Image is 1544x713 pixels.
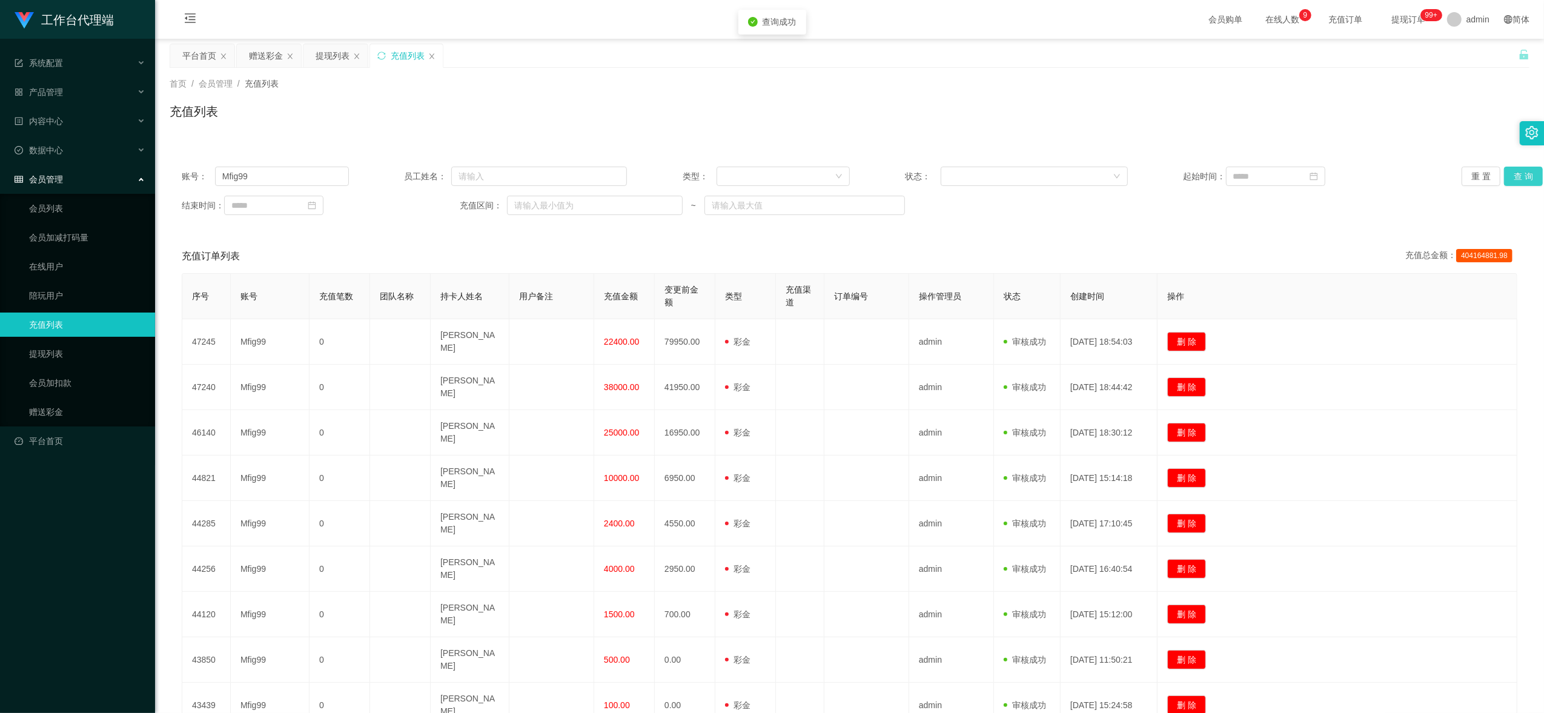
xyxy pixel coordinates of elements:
span: 4000.00 [604,564,635,574]
td: Mfig99 [231,546,310,592]
td: [DATE] 16:40:54 [1061,546,1158,592]
button: 查 询 [1504,167,1543,186]
span: 审核成功 [1004,473,1046,483]
td: 41950.00 [655,365,715,410]
td: [PERSON_NAME] [431,410,509,456]
td: [DATE] 18:54:03 [1061,319,1158,365]
a: 赠送彩金 [29,400,145,424]
a: 会员加减打码量 [29,225,145,250]
td: 0 [310,546,370,592]
span: 提现订单 [1385,15,1431,24]
span: 账号： [182,170,215,183]
span: 彩金 [725,428,750,437]
td: 6950.00 [655,456,715,501]
sup: 1109 [1420,9,1442,21]
td: [PERSON_NAME] [431,592,509,637]
p: 9 [1304,9,1308,21]
span: 创建时间 [1070,291,1104,301]
i: 图标: close [287,53,294,60]
span: 充值区间： [460,199,506,212]
button: 删 除 [1167,423,1206,442]
td: 44256 [182,546,231,592]
i: 图标: close [220,53,227,60]
div: 充值列表 [391,44,425,67]
span: 充值渠道 [786,285,811,307]
button: 删 除 [1167,332,1206,351]
td: admin [909,501,994,546]
td: 0 [310,365,370,410]
span: 38000.00 [604,382,639,392]
td: [PERSON_NAME] [431,319,509,365]
td: Mfig99 [231,592,310,637]
td: admin [909,319,994,365]
span: 彩金 [725,382,750,392]
span: 团队名称 [380,291,414,301]
span: 1500.00 [604,609,635,619]
td: Mfig99 [231,501,310,546]
span: 25000.00 [604,428,639,437]
span: 在线人数 [1259,15,1305,24]
span: 审核成功 [1004,564,1046,574]
td: [DATE] 15:14:18 [1061,456,1158,501]
a: 陪玩用户 [29,284,145,308]
td: 0 [310,456,370,501]
i: 图标: appstore-o [15,88,23,96]
td: [PERSON_NAME] [431,546,509,592]
h1: 充值列表 [170,102,218,121]
span: 用户备注 [519,291,553,301]
td: 0 [310,410,370,456]
span: 会员管理 [199,79,233,88]
td: 16950.00 [655,410,715,456]
td: 47245 [182,319,231,365]
input: 请输入最小值为 [507,196,683,215]
span: 类型： [683,170,717,183]
td: 43850 [182,637,231,683]
span: 500.00 [604,655,630,665]
td: 0 [310,319,370,365]
span: 彩金 [725,655,750,665]
td: 44285 [182,501,231,546]
td: 46140 [182,410,231,456]
div: 赠送彩金 [249,44,283,67]
td: [DATE] 18:44:42 [1061,365,1158,410]
span: 彩金 [725,609,750,619]
td: 44120 [182,592,231,637]
a: 工作台代理端 [15,15,114,24]
span: 产品管理 [15,87,63,97]
span: 审核成功 [1004,519,1046,528]
td: [PERSON_NAME] [431,365,509,410]
i: 图标: close [428,53,436,60]
i: 图标: check-circle-o [15,146,23,154]
span: 彩金 [725,700,750,710]
span: 10000.00 [604,473,639,483]
span: 审核成功 [1004,609,1046,619]
span: 员工姓名： [405,170,451,183]
span: 充值笔数 [319,291,353,301]
span: 起始时间： [1184,170,1226,183]
span: 充值订单 [1322,15,1368,24]
i: 图标: menu-fold [170,1,211,39]
i: 图标: global [1504,15,1513,24]
img: logo.9652507e.png [15,12,34,29]
td: Mfig99 [231,319,310,365]
span: 审核成功 [1004,382,1046,392]
span: 序号 [192,291,209,301]
span: 账号 [240,291,257,301]
span: / [191,79,194,88]
span: ~ [683,199,704,212]
i: 图标: sync [377,51,386,60]
td: [DATE] 11:50:21 [1061,637,1158,683]
i: 图标: table [15,175,23,184]
button: 删 除 [1167,559,1206,579]
td: [PERSON_NAME] [431,637,509,683]
button: 删 除 [1167,605,1206,624]
span: 审核成功 [1004,428,1046,437]
button: 重 置 [1462,167,1500,186]
h1: 工作台代理端 [41,1,114,39]
button: 删 除 [1167,468,1206,488]
span: 变更前金额 [664,285,698,307]
td: 0 [310,592,370,637]
td: admin [909,592,994,637]
td: [DATE] 18:30:12 [1061,410,1158,456]
td: [DATE] 15:12:00 [1061,592,1158,637]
